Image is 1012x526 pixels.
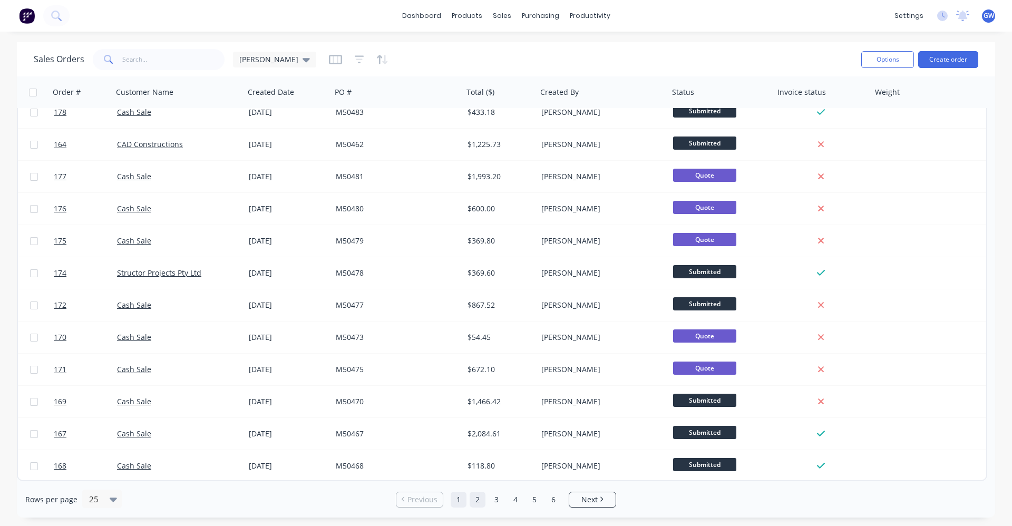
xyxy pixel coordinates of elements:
a: Cash Sale [117,396,151,406]
a: Next page [569,494,616,505]
span: GW [984,11,994,21]
div: M50475 [336,364,453,375]
div: [PERSON_NAME] [541,171,658,182]
a: Page 2 [470,492,485,508]
a: dashboard [397,8,446,24]
div: $1,993.20 [468,171,530,182]
input: Search... [122,49,225,70]
div: $433.18 [468,107,530,118]
div: [DATE] [249,332,327,343]
div: [PERSON_NAME] [541,364,658,375]
div: $867.52 [468,300,530,310]
div: [DATE] [249,171,327,182]
img: Factory [19,8,35,24]
a: 169 [54,386,117,417]
a: Page 4 [508,492,523,508]
div: PO # [335,87,352,98]
div: [PERSON_NAME] [541,268,658,278]
span: 177 [54,171,66,182]
span: [PERSON_NAME] [239,54,298,65]
a: Structor Projects Pty Ltd [117,268,201,278]
div: M50479 [336,236,453,246]
a: Cash Sale [117,107,151,117]
div: $1,225.73 [468,139,530,150]
div: Customer Name [116,87,173,98]
span: 167 [54,428,66,439]
a: 176 [54,193,117,225]
span: 176 [54,203,66,214]
span: 171 [54,364,66,375]
a: Cash Sale [117,332,151,342]
a: Cash Sale [117,203,151,213]
div: Total ($) [466,87,494,98]
div: M50467 [336,428,453,439]
span: 169 [54,396,66,407]
a: 164 [54,129,117,160]
div: [DATE] [249,236,327,246]
button: Create order [918,51,978,68]
div: M50478 [336,268,453,278]
a: Cash Sale [117,171,151,181]
div: [PERSON_NAME] [541,428,658,439]
div: [DATE] [249,203,327,214]
span: Quote [673,362,736,375]
span: Quote [673,329,736,343]
a: Page 6 [546,492,561,508]
div: productivity [565,8,616,24]
a: 167 [54,418,117,450]
div: [PERSON_NAME] [541,461,658,471]
div: M50473 [336,332,453,343]
a: Cash Sale [117,300,151,310]
div: M50483 [336,107,453,118]
span: Submitted [673,137,736,150]
span: 170 [54,332,66,343]
div: purchasing [517,8,565,24]
span: Submitted [673,265,736,278]
div: [PERSON_NAME] [541,203,658,214]
div: M50462 [336,139,453,150]
div: [DATE] [249,396,327,407]
div: M50480 [336,203,453,214]
div: $118.80 [468,461,530,471]
div: $369.60 [468,268,530,278]
div: [DATE] [249,107,327,118]
div: Created Date [248,87,294,98]
div: Created By [540,87,579,98]
span: Quote [673,169,736,182]
a: 175 [54,225,117,257]
div: [DATE] [249,268,327,278]
span: 172 [54,300,66,310]
a: Page 5 [527,492,542,508]
a: CAD Constructions [117,139,183,149]
div: sales [488,8,517,24]
span: Submitted [673,394,736,407]
span: 164 [54,139,66,150]
div: M50481 [336,171,453,182]
span: Rows per page [25,494,77,505]
a: 174 [54,257,117,289]
a: 170 [54,322,117,353]
div: M50477 [336,300,453,310]
span: 178 [54,107,66,118]
a: Cash Sale [117,236,151,246]
a: 172 [54,289,117,321]
div: [PERSON_NAME] [541,396,658,407]
span: Quote [673,233,736,246]
div: [PERSON_NAME] [541,236,658,246]
div: [DATE] [249,461,327,471]
div: [PERSON_NAME] [541,332,658,343]
div: M50470 [336,396,453,407]
div: [PERSON_NAME] [541,139,658,150]
div: $369.80 [468,236,530,246]
span: Previous [407,494,437,505]
div: $2,084.61 [468,428,530,439]
a: 168 [54,450,117,482]
a: Cash Sale [117,428,151,439]
span: Submitted [673,297,736,310]
div: [DATE] [249,300,327,310]
a: 177 [54,161,117,192]
a: Page 1 is your current page [451,492,466,508]
div: [DATE] [249,428,327,439]
div: [DATE] [249,364,327,375]
div: Status [672,87,694,98]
